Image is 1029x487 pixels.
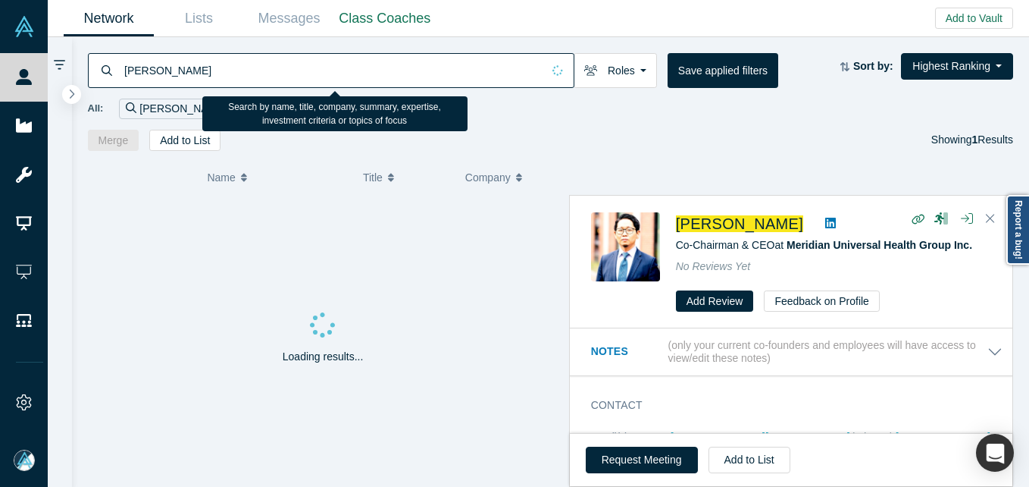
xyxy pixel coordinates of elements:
span: Results [972,134,1013,146]
button: Roles [574,53,657,88]
button: Request Meeting [586,447,698,473]
button: Highest Ranking [901,53,1013,80]
a: Meridian Universal Health Group Inc. [787,239,972,251]
button: Add Review [676,291,754,312]
button: Add to Vault [935,8,1013,29]
p: Loading results... [283,349,364,365]
button: Notes (only your current co-founders and employees will have access to view/edit these notes) [591,339,1002,365]
button: Add to List [149,130,220,151]
a: [EMAIL_ADDRESS][DOMAIN_NAME] [671,431,850,443]
a: Class Coaches [334,1,436,36]
button: Save applied filters [668,53,778,88]
button: Name [207,162,347,193]
a: Lists [154,1,244,36]
button: Merge [88,130,139,151]
button: Feedback on Profile [764,291,880,312]
button: Close [979,207,1002,231]
img: Alchemist Vault Logo [14,16,35,37]
dt: Email(s) [591,429,671,477]
h3: Notes [591,344,665,360]
button: Add to List [708,447,790,473]
a: Messages [244,1,334,36]
button: Title [363,162,449,193]
span: Co-Chairman & CEO at [676,239,972,251]
strong: 1 [972,134,978,146]
button: Remove Filter [227,100,238,118]
img: J.P. Li's Profile Image [591,212,660,281]
img: Mia Scott's Account [14,450,35,471]
h3: Contact [591,397,981,413]
div: Showing [931,130,1013,151]
div: [PERSON_NAME] [119,99,245,119]
a: Network [64,1,154,36]
dd: , [671,429,1002,461]
span: Company [465,162,511,193]
strong: Sort by: [853,60,893,72]
span: All: [88,101,104,116]
span: Name [207,162,235,193]
span: No Reviews Yet [676,260,751,272]
span: Title [363,162,383,193]
a: Report a bug! [1006,195,1029,265]
input: Search by name, title, company, summary, expertise, investment criteria or topics of focus [123,52,542,88]
a: [PERSON_NAME] [676,215,803,232]
button: Company [465,162,552,193]
span: (primary) [850,431,893,443]
p: (only your current co-founders and employees will have access to view/edit these notes) [668,339,987,365]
